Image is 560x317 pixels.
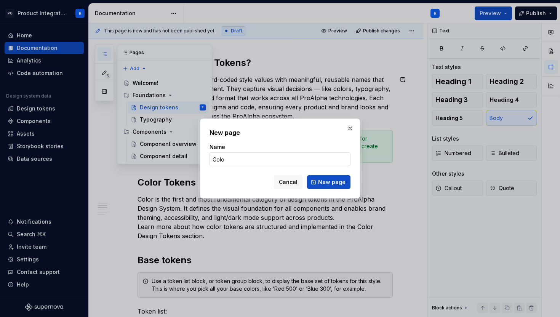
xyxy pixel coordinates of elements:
[210,143,225,151] label: Name
[318,178,346,186] span: New page
[210,128,350,137] h2: New page
[274,175,302,189] button: Cancel
[307,175,350,189] button: New page
[279,178,298,186] span: Cancel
